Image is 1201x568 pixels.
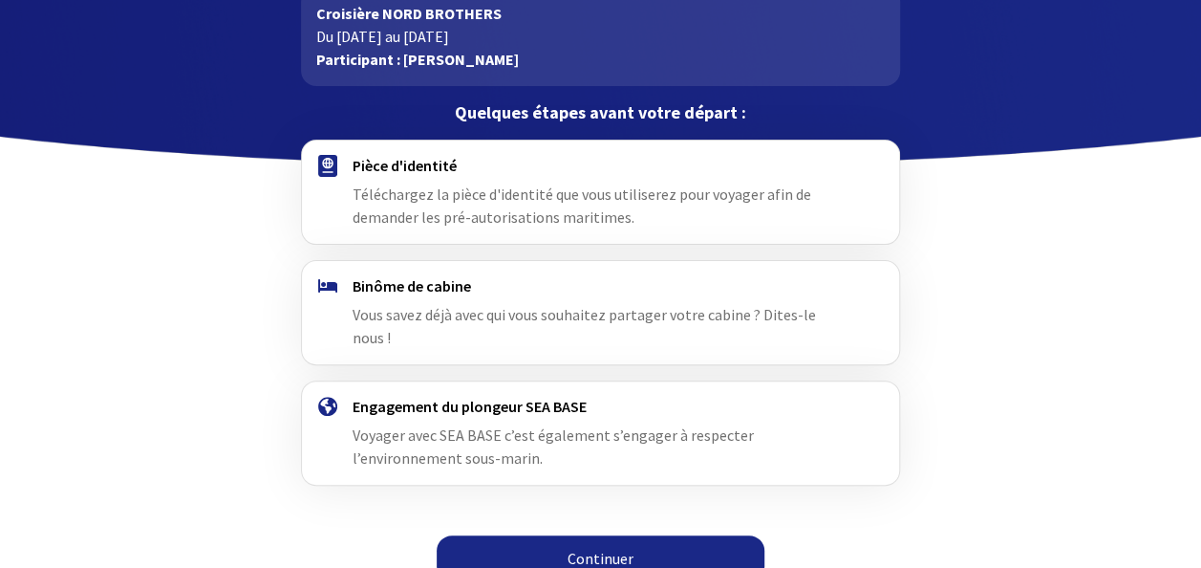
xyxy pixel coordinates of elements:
[353,305,816,347] span: Vous savez déjà avec qui vous souhaitez partager votre cabine ? Dites-le nous !
[316,2,885,25] p: Croisière NORD BROTHERS
[318,155,337,177] img: passport.svg
[318,279,337,293] img: binome.svg
[316,25,885,48] p: Du [DATE] au [DATE]
[318,397,337,416] img: engagement.svg
[316,48,885,71] p: Participant : [PERSON_NAME]
[353,185,811,227] span: Téléchargez la pièce d'identité que vous utiliserez pour voyager afin de demander les pré-autoris...
[353,426,754,468] span: Voyager avec SEA BASE c’est également s’engager à respecter l’environnement sous-marin.
[353,397,848,416] h4: Engagement du plongeur SEA BASE
[301,101,900,124] p: Quelques étapes avant votre départ :
[353,276,848,295] h4: Binôme de cabine
[353,156,848,175] h4: Pièce d'identité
